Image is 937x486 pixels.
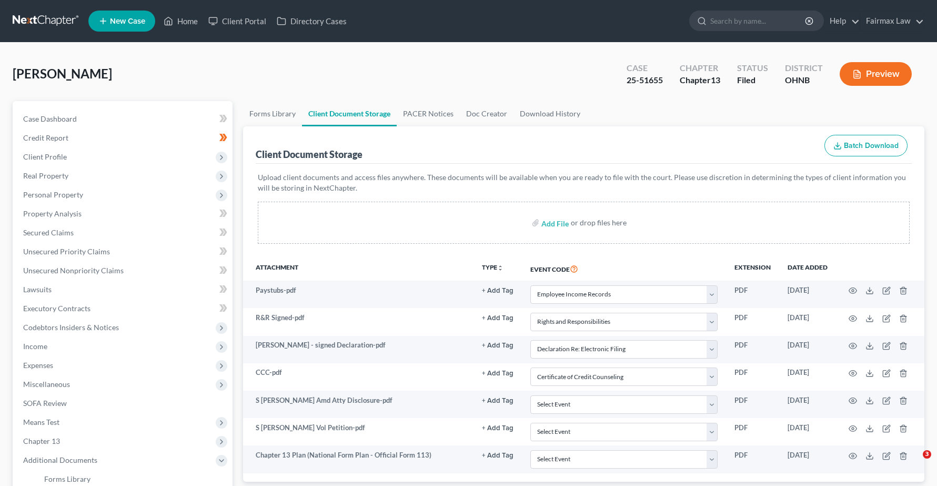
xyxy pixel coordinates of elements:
span: Additional Documents [23,455,97,464]
a: Help [824,12,860,31]
a: Client Portal [203,12,271,31]
th: Event Code [522,256,726,281]
a: Home [158,12,203,31]
div: Client Document Storage [256,148,362,161]
a: Unsecured Nonpriority Claims [15,261,233,280]
a: Download History [513,101,587,126]
button: + Add Tag [482,370,513,377]
div: Status [737,62,768,74]
a: PACER Notices [397,101,460,126]
span: Credit Report [23,133,68,142]
td: [DATE] [779,391,836,418]
td: [DATE] [779,281,836,308]
td: [DATE] [779,363,836,391]
span: Batch Download [844,141,899,150]
th: Extension [726,256,779,281]
div: Chapter [680,74,720,86]
span: Secured Claims [23,228,74,237]
td: [DATE] [779,308,836,335]
td: PDF [726,363,779,391]
button: + Add Tag [482,342,513,349]
button: TYPEunfold_more [482,264,503,271]
a: + Add Tag [482,395,513,405]
p: Upload client documents and access files anywhere. These documents will be available when you are... [258,172,910,193]
a: Secured Claims [15,223,233,242]
button: Batch Download [824,135,908,157]
iframe: Intercom live chat [901,450,926,475]
td: S [PERSON_NAME] Vol Petition-pdf [243,418,473,445]
button: Preview [840,62,912,86]
span: 13 [711,75,720,85]
td: [DATE] [779,336,836,363]
a: Directory Cases [271,12,352,31]
td: PDF [726,418,779,445]
div: 25-51655 [627,74,663,86]
td: [DATE] [779,418,836,445]
td: [DATE] [779,445,836,473]
span: Personal Property [23,190,83,199]
div: or drop files here [571,217,627,228]
a: Property Analysis [15,204,233,223]
td: [PERSON_NAME] - signed Declaration-pdf [243,336,473,363]
div: Chapter [680,62,720,74]
span: Property Analysis [23,209,82,218]
button: + Add Tag [482,315,513,322]
td: CCC-pdf [243,363,473,391]
span: Case Dashboard [23,114,77,123]
a: + Add Tag [482,285,513,295]
td: R&R Signed-pdf [243,308,473,335]
td: PDF [726,281,779,308]
a: + Add Tag [482,313,513,323]
span: Expenses [23,361,53,370]
button: + Add Tag [482,287,513,294]
span: Forms Library [44,474,90,483]
div: OHNB [785,74,823,86]
td: PDF [726,308,779,335]
button: + Add Tag [482,425,513,432]
button: + Add Tag [482,398,513,404]
td: Chapter 13 Plan (National Form Plan - Official Form 113) [243,445,473,473]
a: + Add Tag [482,340,513,350]
a: Executory Contracts [15,299,233,318]
td: PDF [726,445,779,473]
a: Credit Report [15,128,233,147]
a: Unsecured Priority Claims [15,242,233,261]
a: + Add Tag [482,423,513,433]
a: + Add Tag [482,450,513,460]
span: Client Profile [23,152,67,161]
span: Means Test [23,418,59,427]
td: Paystubs-pdf [243,281,473,308]
a: SOFA Review [15,394,233,413]
span: Executory Contracts [23,304,90,313]
span: SOFA Review [23,399,67,408]
span: New Case [110,17,145,25]
a: + Add Tag [482,368,513,378]
span: Chapter 13 [23,437,60,445]
span: Real Property [23,171,68,180]
span: Unsecured Priority Claims [23,247,110,256]
a: Client Document Storage [302,101,397,126]
th: Date added [779,256,836,281]
button: + Add Tag [482,452,513,459]
span: Unsecured Nonpriority Claims [23,266,124,275]
a: Forms Library [243,101,302,126]
td: PDF [726,391,779,418]
div: District [785,62,823,74]
span: Income [23,342,47,351]
span: [PERSON_NAME] [13,66,112,81]
td: PDF [726,336,779,363]
span: Miscellaneous [23,380,70,389]
a: Case Dashboard [15,110,233,128]
div: Case [627,62,663,74]
span: 3 [923,450,931,459]
i: unfold_more [497,265,503,271]
a: Fairmax Law [861,12,924,31]
span: Codebtors Insiders & Notices [23,323,119,332]
input: Search by name... [710,11,807,31]
a: Lawsuits [15,280,233,299]
th: Attachment [243,256,473,281]
td: S [PERSON_NAME] Amd Atty Disclosure-pdf [243,391,473,418]
span: Lawsuits [23,285,52,294]
a: Doc Creator [460,101,513,126]
div: Filed [737,74,768,86]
